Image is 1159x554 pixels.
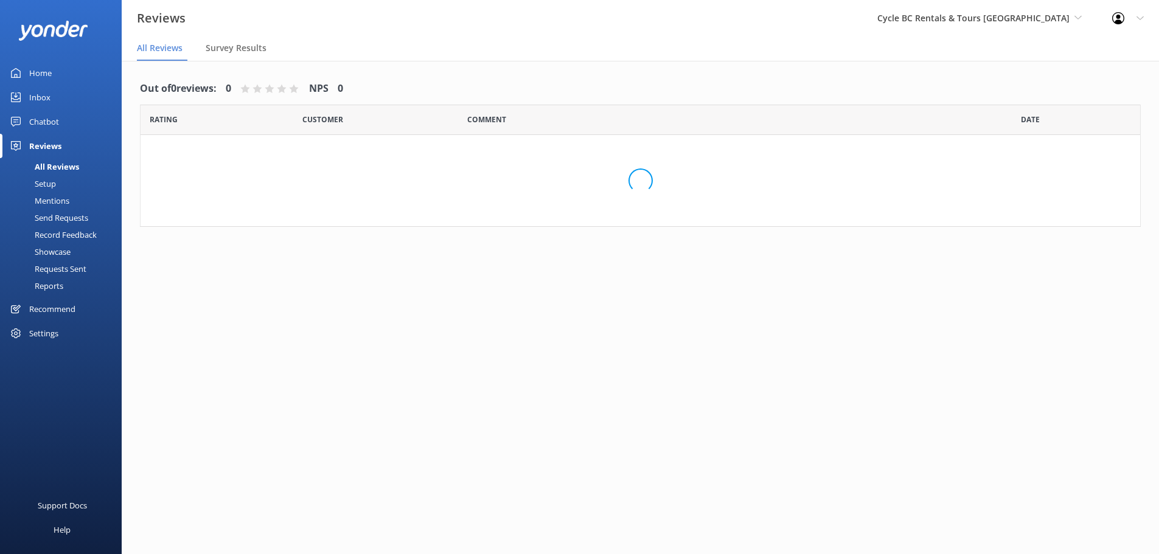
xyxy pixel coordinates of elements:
[877,12,1070,24] span: Cycle BC Rentals & Tours [GEOGRAPHIC_DATA]
[7,175,56,192] div: Setup
[309,81,329,97] h4: NPS
[29,109,59,134] div: Chatbot
[1021,114,1040,125] span: Date
[7,277,122,294] a: Reports
[7,226,97,243] div: Record Feedback
[7,277,63,294] div: Reports
[29,321,58,345] div: Settings
[226,81,231,97] h4: 0
[29,85,50,109] div: Inbox
[7,226,122,243] a: Record Feedback
[38,493,87,518] div: Support Docs
[140,81,217,97] h4: Out of 0 reviews:
[206,42,266,54] span: Survey Results
[7,192,122,209] a: Mentions
[7,175,122,192] a: Setup
[7,209,122,226] a: Send Requests
[7,158,79,175] div: All Reviews
[7,158,122,175] a: All Reviews
[338,81,343,97] h4: 0
[467,114,506,125] span: Question
[7,209,88,226] div: Send Requests
[29,134,61,158] div: Reviews
[7,243,71,260] div: Showcase
[29,61,52,85] div: Home
[137,9,186,28] h3: Reviews
[302,114,343,125] span: Date
[29,297,75,321] div: Recommend
[7,260,86,277] div: Requests Sent
[7,243,122,260] a: Showcase
[137,42,183,54] span: All Reviews
[7,192,69,209] div: Mentions
[7,260,122,277] a: Requests Sent
[54,518,71,542] div: Help
[18,21,88,41] img: yonder-white-logo.png
[150,114,178,125] span: Date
